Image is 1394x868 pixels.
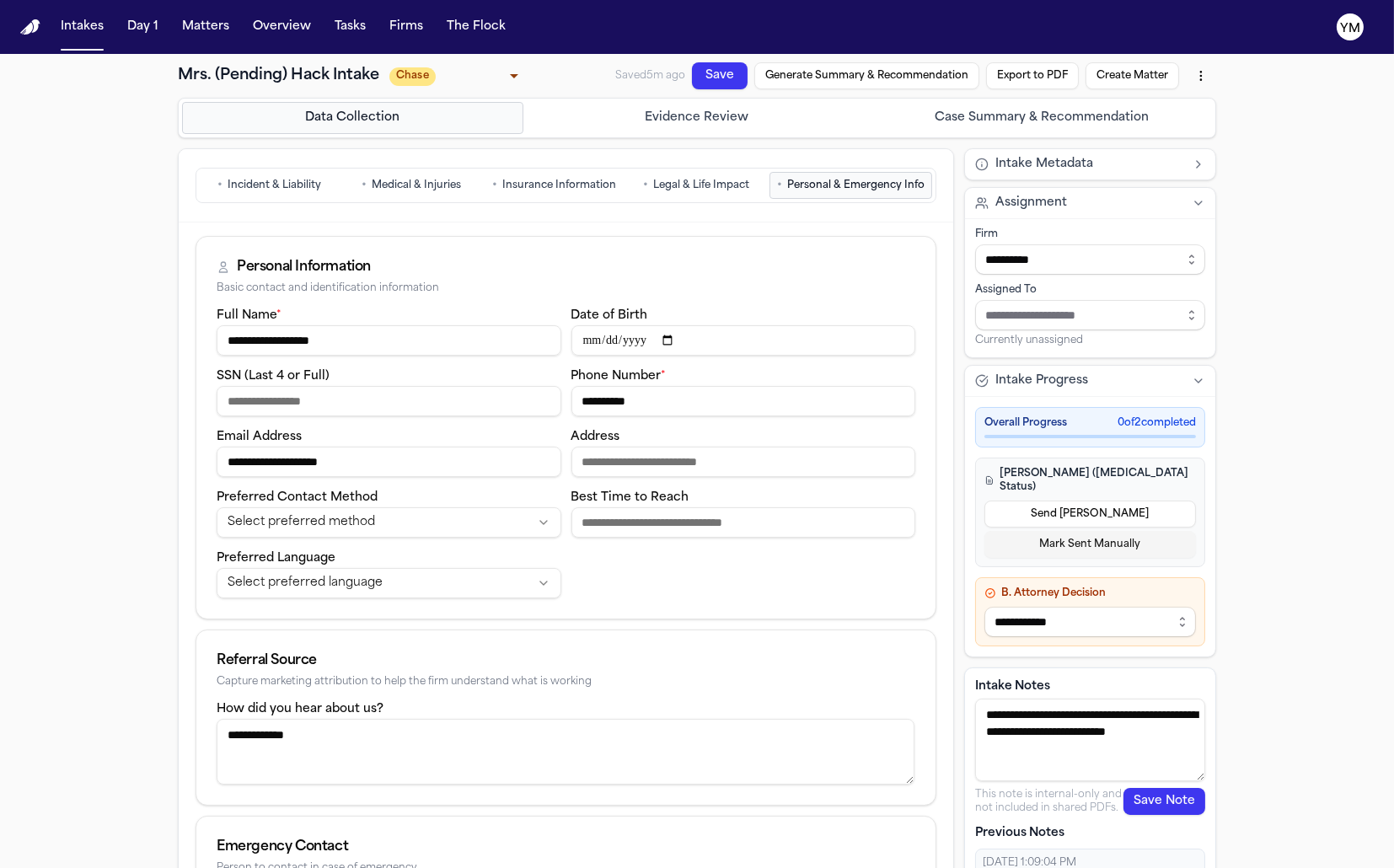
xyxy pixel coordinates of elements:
span: • [644,177,649,194]
span: • [492,177,497,194]
span: Legal & Life Impact [654,179,750,192]
input: SSN [217,386,561,416]
input: Date of birth [571,325,916,356]
button: Overview [246,12,318,42]
textarea: Intake notes [975,699,1205,781]
button: Intake Progress [965,366,1215,396]
label: Address [571,431,620,443]
h4: [PERSON_NAME] ([MEDICAL_DATA] Status) [984,467,1196,494]
button: Tasks [328,12,373,42]
input: Assign to staff member [975,300,1205,330]
button: Send [PERSON_NAME] [984,501,1196,528]
span: • [217,177,223,194]
button: Go to Evidence Review step [527,102,868,134]
h4: B. Attorney Decision [984,587,1196,600]
span: Overall Progress [984,416,1067,430]
button: The Flock [440,12,512,42]
input: Address [571,447,916,477]
label: Phone Number [571,370,667,383]
button: Go to Legal & Life Impact [627,172,766,199]
label: Full Name [217,309,281,322]
button: Export to PDF [684,365,710,458]
button: Go to Incident & Liability [200,172,339,199]
button: Save Note [1123,788,1205,815]
div: Assigned To [975,283,1205,297]
input: Email address [217,447,561,477]
button: Day 1 [121,12,165,42]
img: Finch Logo [20,19,40,35]
input: Best time to reach [571,507,916,538]
button: More actions [682,565,712,595]
button: Go to Insurance Information [485,172,624,199]
button: Go to Medical & Injuries [342,172,481,199]
label: Preferred Language [217,552,335,565]
button: Mark Sent Manually [984,531,1196,558]
button: Firms [383,12,430,42]
button: Intake Metadata [965,149,1215,179]
span: • [362,177,367,194]
label: SSN (Last 4 or Full) [217,370,330,383]
input: Phone number [571,386,916,416]
input: Select firm [975,244,1205,275]
span: 0 of 2 completed [1118,416,1196,430]
label: Date of Birth [571,309,648,322]
input: Full name [217,325,561,356]
label: Preferred Contact Method [217,491,378,504]
span: Intake Metadata [995,156,1093,173]
span: Personal & Emergency Info [787,179,925,192]
div: Basic contact and identification information [217,282,915,295]
div: Capture marketing attribution to help the firm understand what is working [217,676,915,689]
button: Go to Personal & Emergency Info [769,172,932,199]
div: Referral Source [217,651,915,671]
span: Assignment [995,195,1067,212]
button: Go to Case Summary & Recommendation step [871,102,1212,134]
span: Intake Progress [995,372,1088,389]
p: This note is internal-only and not included in shared PDFs. [975,788,1123,815]
span: Insurance Information [502,179,616,192]
label: Intake Notes [975,678,1205,695]
button: Intakes [54,12,110,42]
p: Previous Notes [975,825,1205,842]
button: Generate Summary & Recommendation [684,133,710,358]
button: Matters [175,12,236,42]
div: Firm [975,228,1205,241]
button: Save [684,71,710,126]
label: How did you hear about us? [217,703,383,715]
span: Currently unassigned [975,334,1083,347]
button: Assignment [965,188,1215,218]
label: Email Address [217,431,302,443]
span: • [777,177,782,194]
button: Create Matter [684,464,710,558]
button: Go to Data Collection step [182,102,523,134]
a: Home [20,19,40,35]
div: Personal Information [237,257,371,277]
span: Incident & Liability [228,179,321,192]
nav: Intake steps [182,102,1212,134]
span: Medical & Injuries [373,179,462,192]
div: Emergency Contact [217,837,915,857]
label: Best Time to Reach [571,491,689,504]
